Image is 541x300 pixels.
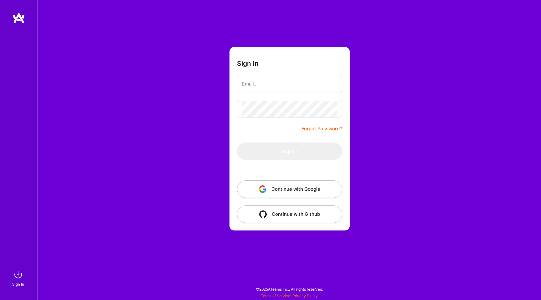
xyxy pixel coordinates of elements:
[13,268,24,287] a: sign inSign In
[261,293,318,298] span: |
[301,125,342,132] a: Forgot Password?
[237,59,259,67] h3: Sign In
[38,281,541,297] div: © 2025 ATeams Inc., All rights reserved.
[259,185,266,193] img: icon
[12,268,24,281] img: sign in
[292,293,318,298] a: Privacy Policy
[237,142,342,160] button: Sign In
[13,13,25,24] img: logo
[242,76,337,92] input: Email...
[259,210,267,218] img: icon
[12,281,24,287] div: Sign In
[261,293,290,298] a: Terms of Service
[237,180,342,198] button: Continue with Google
[237,205,342,223] button: Continue with Github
